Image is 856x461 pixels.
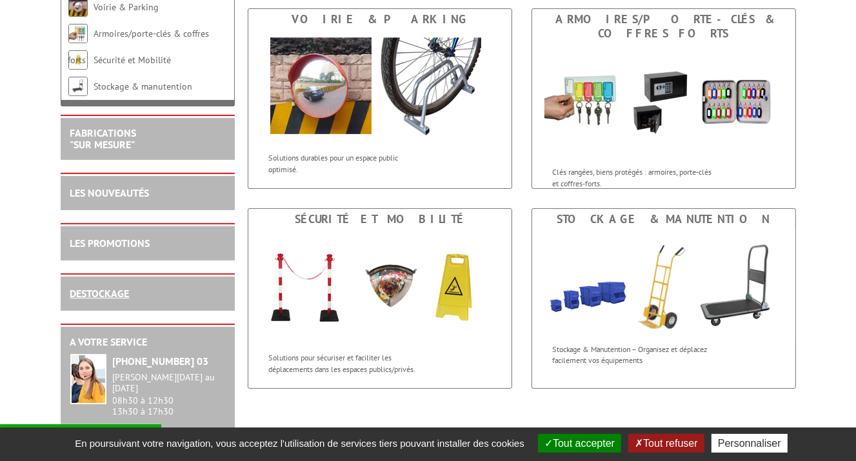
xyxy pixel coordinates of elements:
[68,438,531,449] span: En poursuivant votre navigation, vous acceptez l'utilisation de services tiers pouvant installer ...
[70,237,150,250] a: LES PROMOTIONS
[113,355,209,368] strong: [PHONE_NUMBER] 03
[269,152,429,174] p: Solutions durables pour un espace public optimisé.
[248,8,512,189] a: Voirie & Parking Voirie & Parking Solutions durables pour un espace public optimisé.
[94,81,193,92] a: Stockage & manutention
[553,166,713,188] p: Clés rangées, biens protégés : armoires, porte-clés et coffres-forts.
[68,28,210,66] a: Armoires/porte-clés & coffres forts
[535,12,792,41] div: Armoires/porte-clés & coffres forts
[70,186,150,199] a: LES NOUVEAUTÉS
[94,54,172,66] a: Sécurité et Mobilité
[532,230,795,337] img: Stockage & manutention
[70,354,106,404] img: widget-service.jpg
[70,287,130,300] a: DESTOCKAGE
[532,208,796,389] a: Stockage & manutention Stockage & manutention Stockage & Manutention – Organisez et déplacez faci...
[535,212,792,226] div: Stockage & manutention
[544,44,783,160] img: Armoires/porte-clés & coffres forts
[553,344,713,366] p: Stockage & Manutention – Organisez et déplacez facilement vos équipements
[538,434,621,453] button: Tout accepter
[532,8,796,189] a: Armoires/porte-clés & coffres forts Armoires/porte-clés & coffres forts Clés rangées, biens proté...
[252,12,508,26] div: Voirie & Parking
[269,352,429,374] p: Solutions pour sécuriser et faciliter les déplacements dans les espaces publics/privés.
[628,434,704,453] button: Tout refuser
[94,1,159,13] a: Voirie & Parking
[248,208,512,389] a: Sécurité et Mobilité Sécurité et Mobilité Solutions pour sécuriser et faciliter les déplacements ...
[68,77,88,96] img: Stockage & manutention
[261,230,499,346] img: Sécurité et Mobilité
[70,337,225,348] h2: A votre service
[261,30,499,146] img: Voirie & Parking
[252,212,508,226] div: Sécurité et Mobilité
[712,434,788,453] button: Personnaliser (fenêtre modale)
[70,126,137,151] a: FABRICATIONS"Sur Mesure"
[68,24,88,43] img: Armoires/porte-clés & coffres forts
